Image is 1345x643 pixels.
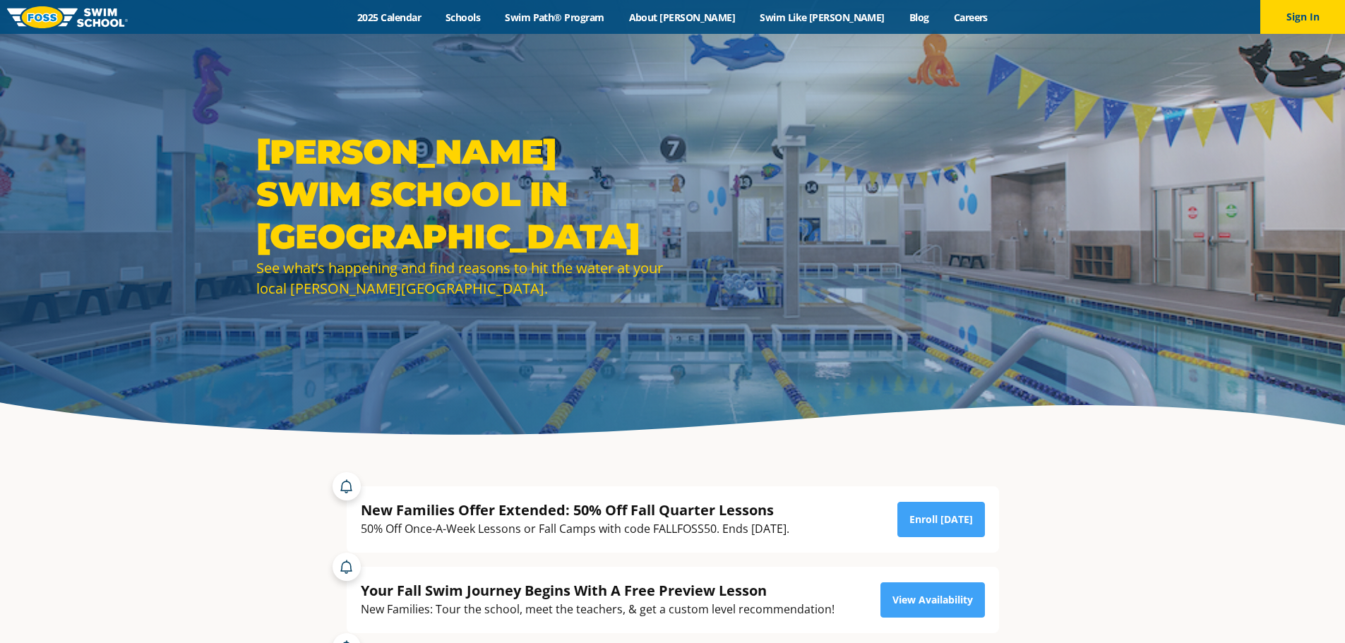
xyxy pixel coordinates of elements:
a: About [PERSON_NAME] [616,11,748,24]
a: Careers [941,11,1000,24]
a: View Availability [880,582,985,618]
a: Swim Like [PERSON_NAME] [748,11,897,24]
a: Enroll [DATE] [897,502,985,537]
a: Swim Path® Program [493,11,616,24]
h1: [PERSON_NAME] Swim School in [GEOGRAPHIC_DATA] [256,131,666,258]
a: Schools [434,11,493,24]
div: New Families: Tour the school, meet the teachers, & get a custom level recommendation! [361,600,835,619]
a: 2025 Calendar [345,11,434,24]
img: FOSS Swim School Logo [7,6,128,28]
div: New Families Offer Extended: 50% Off Fall Quarter Lessons [361,500,789,519]
div: Your Fall Swim Journey Begins With A Free Preview Lesson [361,581,835,600]
a: Blog [897,11,941,24]
div: See what’s happening and find reasons to hit the water at your local [PERSON_NAME][GEOGRAPHIC_DATA]. [256,258,666,299]
div: 50% Off Once-A-Week Lessons or Fall Camps with code FALLFOSS50. Ends [DATE]. [361,519,789,539]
